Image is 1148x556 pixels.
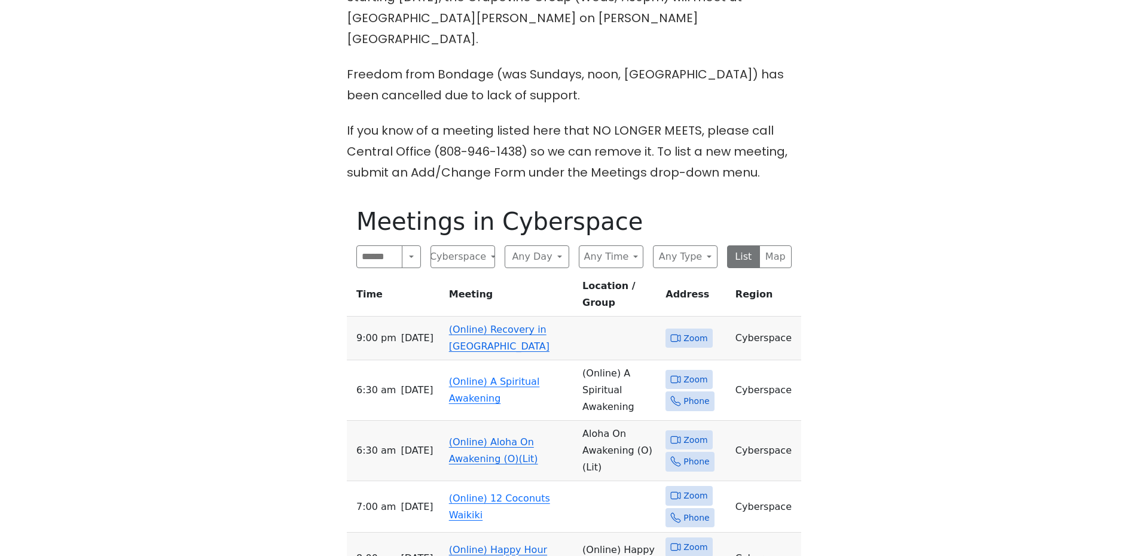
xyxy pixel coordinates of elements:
[401,499,433,515] span: [DATE]
[356,499,396,515] span: 7:00 AM
[505,245,569,268] button: Any Day
[653,245,717,268] button: Any Type
[578,421,661,481] td: Aloha On Awakening (O) (Lit)
[683,488,707,503] span: Zoom
[579,245,643,268] button: Any Time
[731,481,801,533] td: Cyberspace
[683,394,709,409] span: Phone
[683,540,707,555] span: Zoom
[401,330,433,347] span: [DATE]
[578,360,661,421] td: (Online) A Spiritual Awakening
[347,120,801,183] p: If you know of a meeting listed here that NO LONGER MEETS, please call Central Office (808-946-14...
[683,433,707,448] span: Zoom
[356,330,396,347] span: 9:00 PM
[449,436,538,464] a: (Online) Aloha On Awakening (O)(Lit)
[759,245,792,268] button: Map
[356,382,396,399] span: 6:30 AM
[449,493,550,521] a: (Online) 12 Coconuts Waikiki
[683,511,709,525] span: Phone
[430,245,495,268] button: Cyberspace
[727,245,760,268] button: List
[683,331,707,346] span: Zoom
[401,382,433,399] span: [DATE]
[661,278,731,317] th: Address
[347,64,801,106] p: Freedom from Bondage (was Sundays, noon, [GEOGRAPHIC_DATA]) has been cancelled due to lack of sup...
[731,360,801,421] td: Cyberspace
[731,278,801,317] th: Region
[683,454,709,469] span: Phone
[356,442,396,459] span: 6:30 AM
[356,207,792,236] h1: Meetings in Cyberspace
[347,278,444,317] th: Time
[683,372,707,387] span: Zoom
[731,317,801,360] td: Cyberspace
[402,245,421,268] button: Search
[449,376,540,404] a: (Online) A Spiritual Awakening
[449,324,549,352] a: (Online) Recovery in [GEOGRAPHIC_DATA]
[401,442,433,459] span: [DATE]
[731,421,801,481] td: Cyberspace
[444,278,578,317] th: Meeting
[356,245,402,268] input: Search
[578,278,661,317] th: Location / Group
